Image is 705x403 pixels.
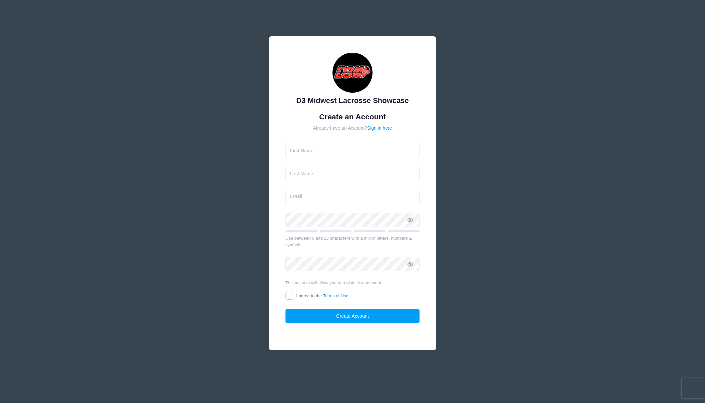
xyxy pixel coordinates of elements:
[367,125,392,131] a: Sign in here
[285,125,420,132] div: Already have an Account?
[285,280,420,286] div: This account will allow you to register for an event.
[323,293,348,298] a: Terms of Use
[285,112,420,121] h1: Create an Account
[285,235,420,248] div: Use between 6 and 25 characters with a mix of letters, numbers & symbols.
[285,95,420,106] div: D3 Midwest Lacrosse Showcase
[285,292,293,300] input: I agree to theTerms of Use
[285,144,420,158] input: First Name
[332,53,373,93] img: D3 Midwest Lacrosse Showcase
[285,167,420,181] input: Last Name
[285,190,420,204] input: Email
[285,309,420,323] button: Create Account
[296,293,348,298] span: I agree to the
